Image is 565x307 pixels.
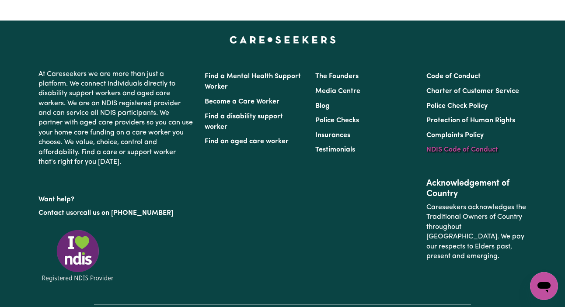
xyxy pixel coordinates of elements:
[315,73,359,80] a: The Founders
[315,132,350,139] a: Insurances
[38,205,194,221] p: or
[530,272,558,300] iframe: Button to launch messaging window, conversation in progress
[230,36,336,43] a: Careseekers home page
[426,117,515,124] a: Protection of Human Rights
[426,199,527,265] p: Careseekers acknowledges the Traditional Owners of Country throughout [GEOGRAPHIC_DATA]. We pay o...
[426,88,519,95] a: Charter of Customer Service
[315,146,355,153] a: Testimonials
[80,210,173,217] a: call us on [PHONE_NUMBER]
[205,73,301,90] a: Find a Mental Health Support Worker
[38,191,194,204] p: Want help?
[38,210,73,217] a: Contact us
[205,113,283,131] a: Find a disability support worker
[426,103,488,110] a: Police Check Policy
[426,73,481,80] a: Code of Conduct
[315,103,330,110] a: Blog
[426,146,498,153] a: NDIS Code of Conduct
[38,228,117,283] img: Registered NDIS provider
[205,138,289,145] a: Find an aged care worker
[205,98,279,105] a: Become a Care Worker
[426,132,484,139] a: Complaints Policy
[426,178,527,199] h2: Acknowledgement of Country
[315,88,360,95] a: Media Centre
[315,117,359,124] a: Police Checks
[38,66,194,171] p: At Careseekers we are more than just a platform. We connect individuals directly to disability su...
